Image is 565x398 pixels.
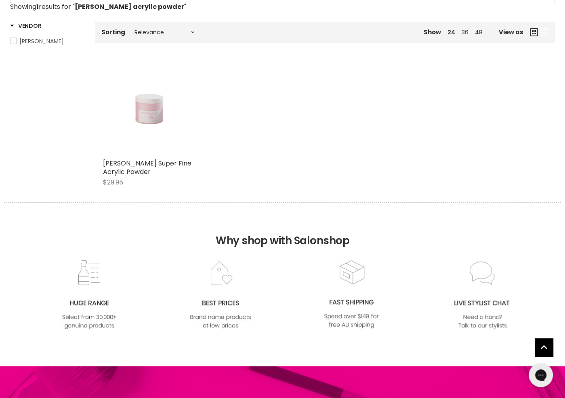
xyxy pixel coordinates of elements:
[103,62,196,155] a: Hawley Super Fine Acrylic Powder
[10,22,41,30] h3: Vendor
[101,29,125,36] label: Sorting
[462,28,468,36] a: 36
[103,159,191,176] a: [PERSON_NAME] Super Fine Acrylic Powder
[57,260,122,331] img: range2_8cf790d4-220e-469f-917d-a18fed3854b6.jpg
[36,2,39,11] strong: 1
[450,260,515,331] img: chat_c0a1c8f7-3133-4fc6-855f-7264552747f6.jpg
[447,28,455,36] a: 24
[119,62,181,155] img: Hawley Super Fine Acrylic Powder
[535,338,553,356] a: Back to top
[4,202,561,259] h2: Why shop with Salonshop
[319,259,384,330] img: fast.jpg
[10,37,85,46] a: Hawley
[10,3,555,10] p: Showing results for " "
[499,29,523,36] span: View as
[75,2,184,11] strong: [PERSON_NAME] acrylic powder
[19,37,64,45] span: [PERSON_NAME]
[188,260,253,331] img: prices.jpg
[475,28,483,36] a: 48
[424,28,441,36] span: Show
[103,178,123,187] span: $29.95
[525,360,557,390] iframe: Gorgias live chat messenger
[535,338,553,359] span: Back to top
